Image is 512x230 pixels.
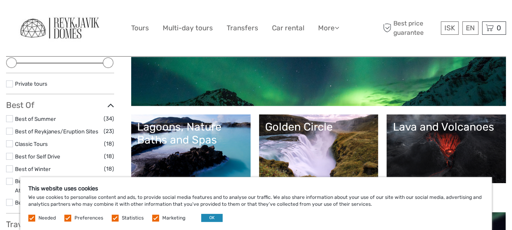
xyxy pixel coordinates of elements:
[15,178,93,194] a: Best of [GEOGRAPHIC_DATA] - Attractions & Museums
[163,22,213,34] a: Multi-day tours
[137,120,244,177] a: Lagoons, Nature Baths and Spas
[104,127,114,136] span: (23)
[227,22,258,34] a: Transfers
[381,19,439,37] span: Best price guarantee
[318,22,339,34] a: More
[393,120,500,177] a: Lava and Volcanoes
[15,13,104,44] img: General Info:
[462,21,478,35] div: EN
[6,100,114,110] h3: Best Of
[28,185,484,192] h5: This website uses cookies
[104,152,114,161] span: (18)
[122,215,144,222] label: Statistics
[15,166,51,172] a: Best of Winter
[201,214,223,222] button: OK
[265,120,372,177] a: Golden Circle
[104,139,114,148] span: (18)
[162,215,185,222] label: Marketing
[272,22,304,34] a: Car rental
[74,215,103,222] label: Preferences
[15,116,56,122] a: Best of Summer
[15,128,98,135] a: Best of Reykjanes/Eruption Sites
[137,120,244,147] div: Lagoons, Nature Baths and Spas
[6,219,114,229] h3: Travel Method
[15,80,47,87] a: Private tours
[15,199,59,206] a: Best of Multi-Day
[104,114,114,123] span: (34)
[15,153,60,160] a: Best for Self Drive
[104,164,114,173] span: (18)
[38,215,56,222] label: Needed
[444,24,455,32] span: ISK
[15,141,48,147] a: Classic Tours
[495,24,502,32] span: 0
[393,120,500,133] div: Lava and Volcanoes
[93,13,103,22] button: Open LiveChat chat widget
[137,43,500,100] a: Northern Lights in [GEOGRAPHIC_DATA]
[131,22,149,34] a: Tours
[265,120,372,133] div: Golden Circle
[20,177,492,230] div: We use cookies to personalise content and ads, to provide social media features and to analyse ou...
[11,14,91,21] p: We're away right now. Please check back later!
